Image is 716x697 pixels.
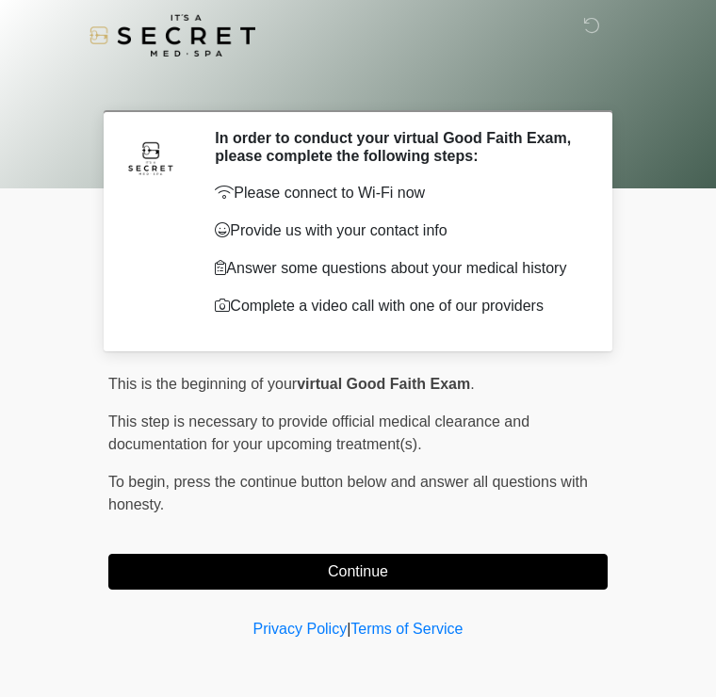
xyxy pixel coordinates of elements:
p: Complete a video call with one of our providers [215,295,579,317]
p: Answer some questions about your medical history [215,257,579,280]
h1: ‎ ‎ [94,68,622,103]
span: To begin, [108,474,173,490]
span: press the continue button below and answer all questions with honesty. [108,474,588,512]
strong: virtual Good Faith Exam [297,376,470,392]
span: This step is necessary to provide official medical clearance and documentation for your upcoming ... [108,413,529,452]
a: Privacy Policy [253,621,348,637]
span: . [470,376,474,392]
a: | [347,621,350,637]
button: Continue [108,554,608,590]
h2: In order to conduct your virtual Good Faith Exam, please complete the following steps: [215,129,579,165]
a: Terms of Service [350,621,463,637]
p: Provide us with your contact info [215,219,579,242]
img: Agent Avatar [122,129,179,186]
img: It's A Secret Med Spa Logo [89,14,255,57]
span: This is the beginning of your [108,376,297,392]
p: Please connect to Wi-Fi now [215,182,579,204]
